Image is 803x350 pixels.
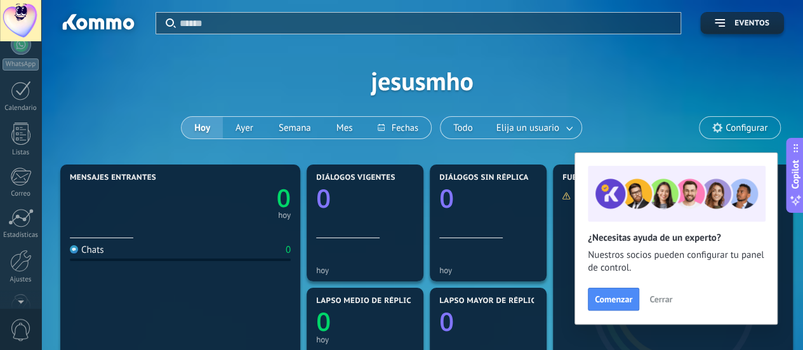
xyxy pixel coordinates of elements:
button: Todo [441,117,486,138]
button: Elija un usuario [486,117,581,138]
div: Listas [3,149,39,157]
span: Eventos [734,19,769,28]
span: Diálogos sin réplica [439,173,529,182]
div: Correo [3,190,39,198]
text: 0 [316,304,331,339]
button: Semana [266,117,324,138]
div: hoy [278,212,291,219]
span: Nuestros socios pueden configurar tu panel de control. [588,249,764,274]
text: 0 [277,181,291,215]
span: Lapso mayor de réplica [439,297,540,306]
button: Mes [324,117,366,138]
div: Ajustes [3,276,39,284]
span: Configurar [726,123,767,133]
div: WhatsApp [3,58,39,71]
span: Mensajes entrantes [70,173,156,182]
img: Chats [70,245,78,253]
div: Chats [70,244,104,256]
button: Fechas [365,117,430,138]
button: Eventos [700,12,784,34]
span: Copilot [789,159,802,189]
span: Diálogos vigentes [316,173,395,182]
span: Fuentes de leads [562,173,636,182]
span: Comenzar [595,295,632,304]
div: hoy [316,266,414,275]
span: Lapso medio de réplica [316,297,416,306]
div: No hay suficientes datos para mostrar [562,191,716,201]
text: 0 [439,304,454,339]
h2: ¿Necesitas ayuda de un experto? [588,232,764,244]
button: Hoy [182,117,223,138]
text: 0 [439,180,454,215]
div: hoy [439,266,537,275]
text: 0 [316,180,331,215]
div: hoy [316,335,414,344]
a: 0 [180,181,291,215]
button: Comenzar [588,288,639,311]
div: 0 [286,244,291,256]
div: Estadísticas [3,231,39,239]
button: Ayer [223,117,266,138]
div: Calendario [3,104,39,112]
button: Cerrar [644,290,678,309]
span: Elija un usuario [494,119,562,137]
span: Cerrar [649,295,672,304]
